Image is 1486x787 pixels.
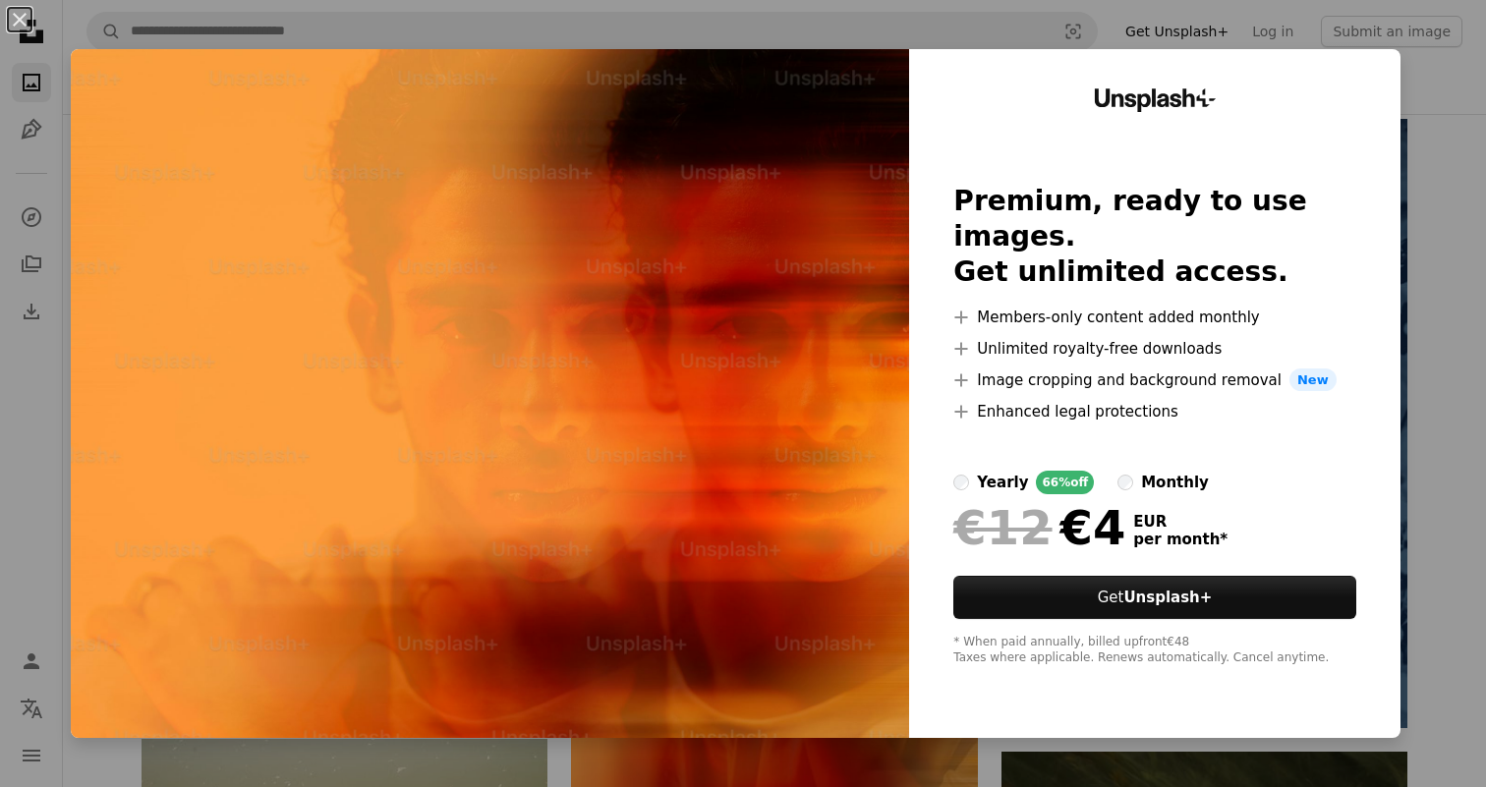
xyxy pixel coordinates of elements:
[1036,471,1094,494] div: 66% off
[953,306,1355,329] li: Members-only content added monthly
[953,184,1355,290] h2: Premium, ready to use images. Get unlimited access.
[953,635,1355,666] div: * When paid annually, billed upfront €48 Taxes where applicable. Renews automatically. Cancel any...
[953,400,1355,423] li: Enhanced legal protections
[953,502,1125,553] div: €4
[953,502,1052,553] span: €12
[953,368,1355,392] li: Image cropping and background removal
[1123,589,1212,606] strong: Unsplash+
[1133,513,1228,531] span: EUR
[1117,475,1133,490] input: monthly
[1133,531,1228,548] span: per month *
[1289,368,1337,392] span: New
[953,475,969,490] input: yearly66%off
[1141,471,1209,494] div: monthly
[953,337,1355,361] li: Unlimited royalty-free downloads
[953,576,1355,619] button: GetUnsplash+
[977,471,1028,494] div: yearly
